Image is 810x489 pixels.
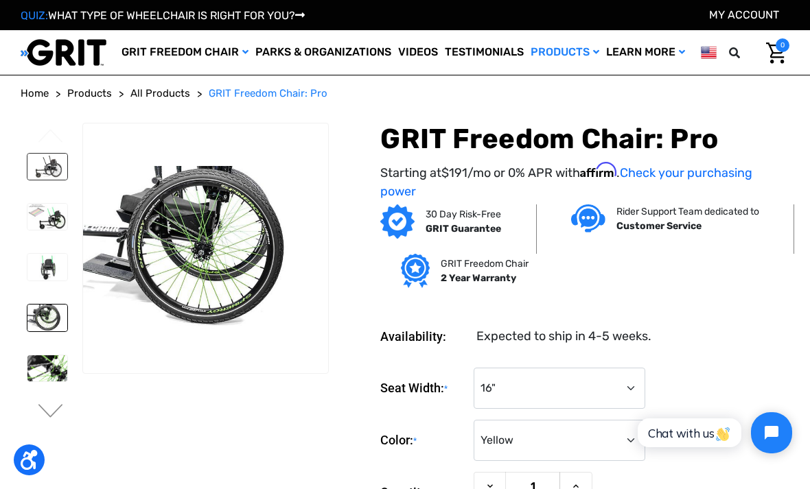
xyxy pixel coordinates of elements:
[27,355,67,382] img: GRIT Freedom Chair Pro: close up of one Spinergy wheel with green-colored spokes and upgraded dri...
[118,30,252,75] a: GRIT Freedom Chair
[27,154,67,180] img: GRIT Freedom Chair Pro: the Pro model shown including contoured Invacare Matrx seatback, Spinergy...
[441,272,516,284] strong: 2 Year Warranty
[395,30,441,75] a: Videos
[380,420,467,462] label: Color:
[527,30,603,75] a: Products
[603,30,688,75] a: Learn More
[580,163,616,178] span: Affirm
[766,43,786,64] img: Cart
[27,204,67,230] img: GRIT Freedom Chair Pro: side view of Pro model with green lever wraps and spokes on Spinergy whee...
[67,87,112,99] span: Products
[776,38,789,52] span: 0
[209,87,327,99] span: GRIT Freedom Chair: Pro
[616,220,702,232] strong: Customer Service
[701,44,717,61] img: us.png
[27,254,67,281] img: GRIT Freedom Chair Pro: front view of Pro model all terrain wheelchair with green lever wraps and...
[426,223,501,235] strong: GRIT Guarantee
[21,87,49,99] span: Home
[130,87,190,99] span: All Products
[426,207,501,222] p: 30 Day Risk-Free
[209,86,327,102] a: GRIT Freedom Chair: Pro
[27,305,67,331] img: GRIT Freedom Chair Pro: close up side view of Pro off road wheelchair model highlighting custom c...
[709,8,779,21] a: Account
[380,368,467,409] label: Seat Width:
[441,30,527,75] a: Testimonials
[21,86,789,102] nav: Breadcrumb
[36,404,65,420] button: Go to slide 2 of 3
[476,327,651,346] dd: Expected to ship in 4-5 weeks.
[380,123,789,156] h1: GRIT Freedom Chair: Pro
[623,401,804,465] iframe: Tidio Chat
[571,204,605,232] img: Customer service
[380,327,467,346] dt: Availability:
[83,166,328,330] img: GRIT Freedom Chair Pro: close up side view of Pro off road wheelchair model highlighting custom c...
[749,38,756,67] input: Search
[441,165,467,180] span: $191
[21,9,48,22] span: QUIZ:
[67,86,112,102] a: Products
[401,254,429,288] img: Grit freedom
[380,165,752,199] a: Check your purchasing power - Learn more about Affirm Financing (opens in modal)
[441,257,529,271] p: GRIT Freedom Chair
[36,129,65,145] button: Go to slide 3 of 3
[130,86,190,102] a: All Products
[21,38,106,67] img: GRIT All-Terrain Wheelchair and Mobility Equipment
[756,38,789,67] a: Cart with 0 items
[380,204,415,239] img: GRIT Guarantee
[616,204,759,219] p: Rider Support Team dedicated to
[21,9,305,22] a: QUIZ:WHAT TYPE OF WHEELCHAIR IS RIGHT FOR YOU?
[380,163,789,201] p: Starting at /mo or 0% APR with .
[252,30,395,75] a: Parks & Organizations
[21,86,49,102] a: Home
